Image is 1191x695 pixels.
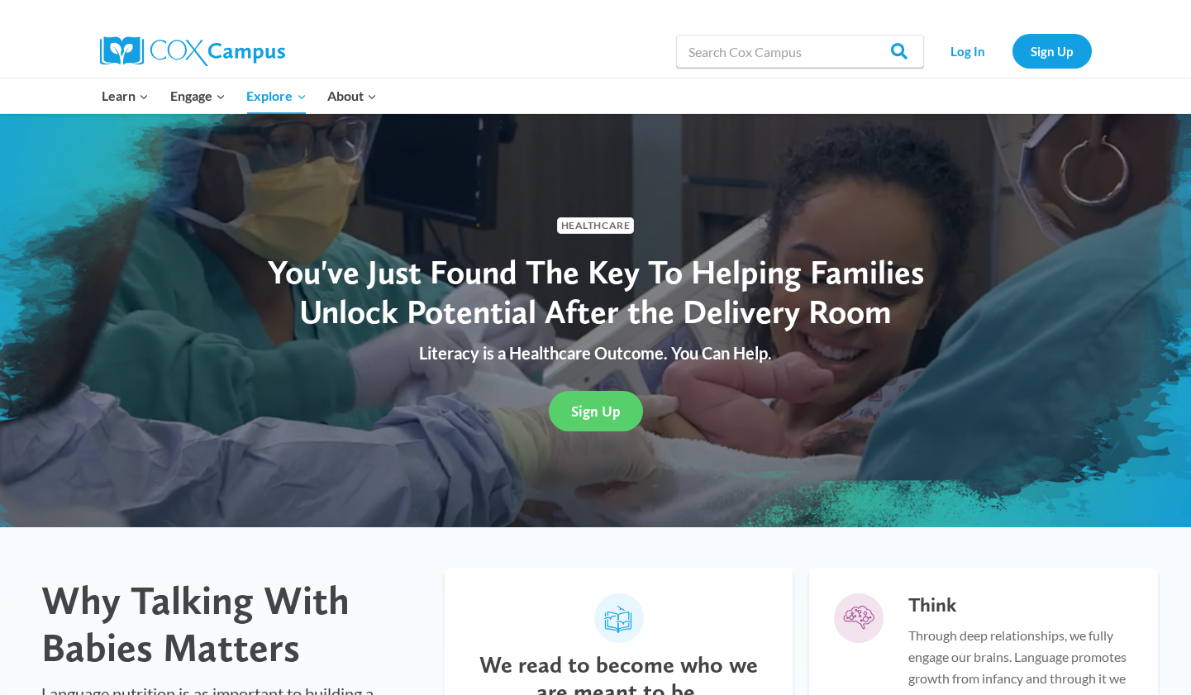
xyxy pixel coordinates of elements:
span: Sign Up [571,402,621,420]
input: Search Cox Campus [676,35,924,68]
span: Explore [246,85,306,107]
span: Engage [170,85,226,107]
h5: Think [908,593,1133,617]
p: Literacy is a Healthcare Outcome. You Can Help. [261,340,931,366]
img: Cox Campus [100,36,285,66]
a: Sign Up [1012,34,1092,68]
span: Why Talking With Babies Matters [41,576,350,672]
span: You've Just Found The Key To Helping Families Unlock Potential After the Delivery Room [268,252,924,331]
a: Log In [932,34,1004,68]
nav: Secondary Navigation [932,34,1092,68]
span: Healthcare [557,217,635,233]
span: Learn [102,85,149,107]
span: About [327,85,377,107]
nav: Primary Navigation [92,79,388,113]
a: Sign Up [549,391,643,431]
